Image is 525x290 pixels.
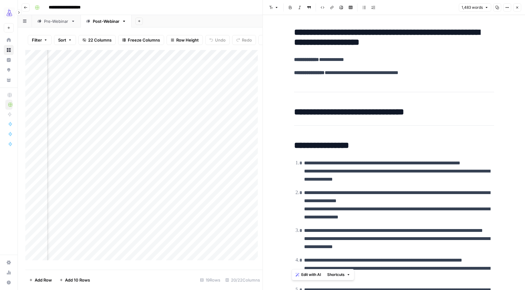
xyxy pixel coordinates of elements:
button: Shortcuts [325,271,353,279]
span: Shortcuts [327,272,345,277]
button: 1,483 words [459,3,491,12]
span: Add Row [35,277,52,283]
a: Post-Webinar [81,15,132,27]
a: Home [4,35,14,45]
button: Add 10 Rows [56,275,94,285]
span: Row Height [176,37,199,43]
div: Pre-Webinar [44,18,68,24]
a: Pre-Webinar [32,15,81,27]
button: Edit with AI [293,271,323,279]
button: Help + Support [4,277,14,287]
a: Opportunities [4,65,14,75]
span: Freeze Columns [128,37,160,43]
button: Redo [232,35,256,45]
button: Undo [205,35,230,45]
div: Post-Webinar [93,18,119,24]
span: Edit with AI [301,272,321,277]
span: Add 10 Rows [65,277,90,283]
div: 19 Rows [197,275,223,285]
span: Redo [242,37,252,43]
span: 1,483 words [462,5,483,10]
a: Settings [4,257,14,267]
img: AirOps Growth Logo [4,7,15,18]
a: Insights [4,55,14,65]
button: Filter [28,35,52,45]
button: 22 Columns [78,35,116,45]
button: Freeze Columns [118,35,164,45]
span: Undo [215,37,226,43]
button: Add Row [25,275,56,285]
span: 22 Columns [88,37,112,43]
span: Filter [32,37,42,43]
div: 20/22 Columns [223,275,262,285]
a: Your Data [4,75,14,85]
button: Workspace: AirOps Growth [4,5,14,21]
a: Usage [4,267,14,277]
a: Browse [4,45,14,55]
button: Sort [54,35,76,45]
span: Sort [58,37,66,43]
button: Row Height [167,35,203,45]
